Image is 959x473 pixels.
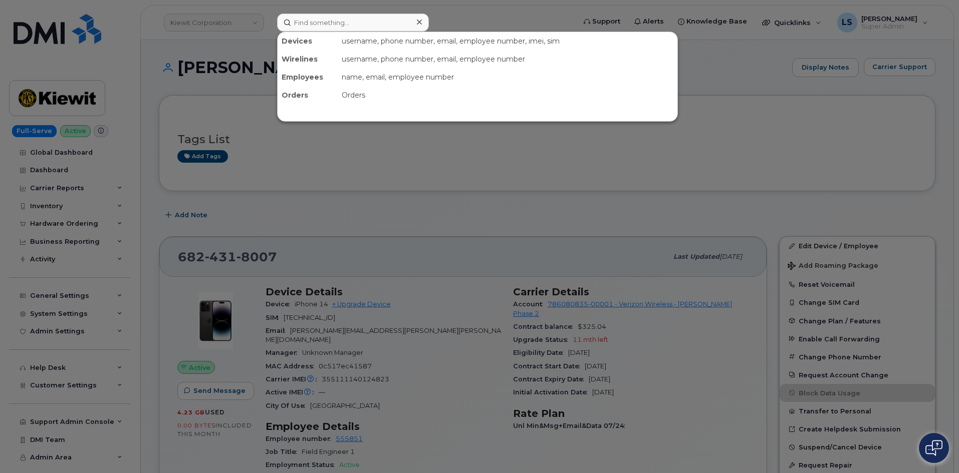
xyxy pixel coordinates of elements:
[278,68,338,86] div: Employees
[338,32,677,50] div: username, phone number, email, employee number, imei, sim
[925,440,942,456] img: Open chat
[278,50,338,68] div: Wirelines
[278,32,338,50] div: Devices
[338,50,677,68] div: username, phone number, email, employee number
[278,86,338,104] div: Orders
[338,86,677,104] div: Orders
[338,68,677,86] div: name, email, employee number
